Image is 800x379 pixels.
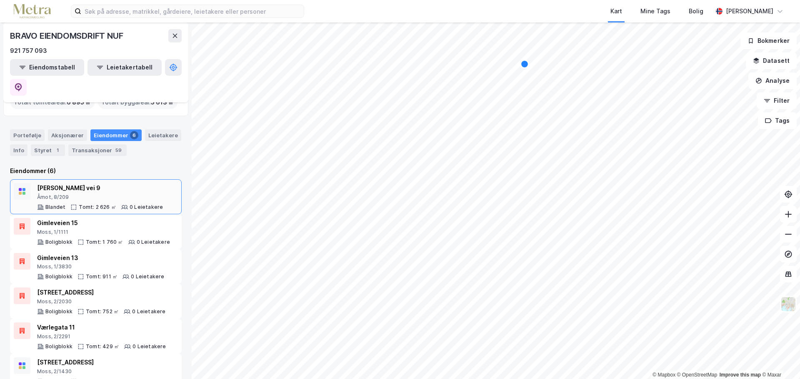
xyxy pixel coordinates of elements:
div: 1 [53,146,62,154]
div: [PERSON_NAME] [726,6,773,16]
button: Filter [757,92,797,109]
a: Mapbox [652,372,675,378]
div: 0 Leietakere [137,239,170,245]
div: 0 Leietakere [130,204,163,211]
div: Eiendommer (6) [10,166,182,176]
div: Portefølje [10,129,45,141]
div: Leietakere [145,129,181,141]
a: OpenStreetMap [677,372,717,378]
div: Aksjonærer [48,129,87,141]
div: Gimleveien 13 [37,253,165,263]
div: Styret [31,144,65,156]
div: Info [10,144,27,156]
div: Moss, 1/3830 [37,263,165,270]
button: Leietakertabell [87,59,162,76]
button: Tags [758,112,797,129]
div: 0 Leietakere [131,273,164,280]
button: Analyse [748,72,797,89]
div: Bolig [689,6,703,16]
div: [STREET_ADDRESS] [37,357,159,367]
div: Moss, 2/2291 [37,333,166,340]
div: Tomt: 2 626 ㎡ [79,204,116,211]
div: Moss, 2/2030 [37,298,166,305]
div: Kart [610,6,622,16]
div: 0 Leietakere [132,343,166,350]
button: Datasett [746,52,797,69]
div: Tomt: 752 ㎡ [86,308,119,315]
div: Moss, 2/1430 [37,368,159,375]
div: 921 757 093 [10,46,47,56]
div: Moss, 1/1111 [37,229,170,235]
div: BRAVO EIENDOMSDRIFT NUF [10,29,125,42]
div: Tomt: 1 760 ㎡ [86,239,123,245]
div: Åmot, 8/209 [37,194,163,201]
div: Transaksjoner [68,144,127,156]
div: [PERSON_NAME] vei 9 [37,183,163,193]
div: Boligblokk [45,343,72,350]
iframe: Chat Widget [758,339,800,379]
div: Boligblokk [45,273,72,280]
div: Map marker [521,61,528,67]
img: metra-logo.256734c3b2bbffee19d4.png [13,4,51,19]
div: Tomt: 429 ㎡ [86,343,119,350]
div: [STREET_ADDRESS] [37,287,166,297]
img: Z [780,296,796,312]
button: Eiendomstabell [10,59,84,76]
div: 0 Leietakere [132,308,165,315]
input: Søk på adresse, matrikkel, gårdeiere, leietakere eller personer [81,5,304,17]
div: Blandet [45,204,65,211]
div: Gimleveien 15 [37,218,170,228]
div: 59 [114,146,123,154]
div: Boligblokk [45,308,72,315]
div: Kontrollprogram for chat [758,339,800,379]
a: Improve this map [720,372,761,378]
div: 6 [130,131,138,139]
button: Bokmerker [740,32,797,49]
div: Eiendommer [90,129,142,141]
div: Boligblokk [45,239,72,245]
div: Tomt: 911 ㎡ [86,273,117,280]
div: Mine Tags [640,6,670,16]
div: Værlegata 11 [37,322,166,332]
